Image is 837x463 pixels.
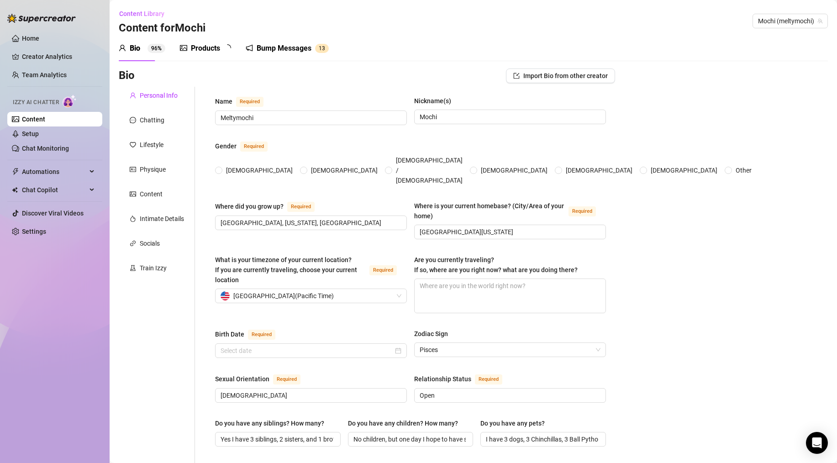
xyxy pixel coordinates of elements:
[140,263,167,273] div: Train Izzy
[140,90,178,100] div: Personal Info
[12,168,19,175] span: thunderbolt
[319,45,322,52] span: 1
[215,256,357,284] span: What is your timezone of your current location? If you are currently traveling, choose your curre...
[486,434,599,444] input: Do you have any pets?
[215,201,284,211] div: Where did you grow up?
[7,14,76,23] img: logo-BBDzfeDw.svg
[140,214,184,224] div: Intimate Details
[22,145,69,152] a: Chat Monitoring
[130,117,136,123] span: message
[119,44,126,52] span: user
[414,96,458,106] label: Nickname(s)
[420,343,600,357] span: Pisces
[414,256,578,274] span: Are you currently traveling? If so, where are you right now? what are you doing there?
[22,228,46,235] a: Settings
[130,142,136,148] span: heart
[119,68,135,83] h3: Bio
[248,330,275,340] span: Required
[130,265,136,271] span: experiment
[215,96,232,106] div: Name
[233,289,334,303] span: [GEOGRAPHIC_DATA] ( Pacific Time )
[215,96,274,107] label: Name
[506,68,615,83] button: Import Bio from other creator
[180,44,187,52] span: picture
[215,374,269,384] div: Sexual Orientation
[222,165,296,175] span: [DEMOGRAPHIC_DATA]
[130,240,136,247] span: link
[215,418,331,428] label: Do you have any siblings? How many?
[647,165,721,175] span: [DEMOGRAPHIC_DATA]
[140,115,164,125] div: Chatting
[420,227,599,237] input: Where is your current homebase? (City/Area of your home)
[414,374,512,384] label: Relationship Status
[119,21,205,36] h3: Content for Mochi
[758,14,822,28] span: Mochi (meltymochi)
[215,329,244,339] div: Birth Date
[307,165,381,175] span: [DEMOGRAPHIC_DATA]
[246,44,253,52] span: notification
[221,218,400,228] input: Where did you grow up?
[315,44,329,53] sup: 13
[22,130,39,137] a: Setup
[130,216,136,222] span: fire
[523,72,608,79] span: Import Bio from other creator
[569,206,596,216] span: Required
[240,142,268,152] span: Required
[221,434,333,444] input: Do you have any siblings? How many?
[130,43,140,54] div: Bio
[287,202,315,212] span: Required
[221,113,400,123] input: Name
[817,18,823,24] span: team
[22,210,84,217] a: Discover Viral Videos
[130,92,136,99] span: user
[130,191,136,197] span: picture
[215,418,324,428] div: Do you have any siblings? How many?
[222,43,232,53] span: loading
[22,49,95,64] a: Creator Analytics
[414,96,451,106] div: Nickname(s)
[732,165,755,175] span: Other
[348,418,464,428] label: Do you have any children? How many?
[257,43,311,54] div: Bump Messages
[513,73,520,79] span: import
[13,98,59,107] span: Izzy AI Chatter
[414,201,565,221] div: Where is your current homebase? (City/Area of your home)
[414,201,606,221] label: Where is your current homebase? (City/Area of your home)
[140,140,163,150] div: Lifestyle
[562,165,636,175] span: [DEMOGRAPHIC_DATA]
[806,432,828,454] div: Open Intercom Messenger
[475,374,502,384] span: Required
[236,97,263,107] span: Required
[348,418,458,428] div: Do you have any children? How many?
[63,95,77,108] img: AI Chatter
[353,434,466,444] input: Do you have any children? How many?
[22,71,67,79] a: Team Analytics
[215,201,325,212] label: Where did you grow up?
[12,187,18,193] img: Chat Copilot
[221,346,393,356] input: Birth Date
[480,418,551,428] label: Do you have any pets?
[215,141,237,151] div: Gender
[221,291,230,300] img: us
[477,165,551,175] span: [DEMOGRAPHIC_DATA]
[215,374,311,384] label: Sexual Orientation
[140,189,163,199] div: Content
[369,265,397,275] span: Required
[221,390,400,400] input: Sexual Orientation
[191,43,220,54] div: Products
[420,112,599,122] input: Nickname(s)
[22,183,87,197] span: Chat Copilot
[147,44,165,53] sup: 96%
[322,45,325,52] span: 3
[392,155,466,185] span: [DEMOGRAPHIC_DATA] / [DEMOGRAPHIC_DATA]
[414,374,471,384] div: Relationship Status
[414,329,448,339] div: Zodiac Sign
[420,390,599,400] input: Relationship Status
[414,329,454,339] label: Zodiac Sign
[140,238,160,248] div: Socials
[22,35,39,42] a: Home
[119,6,172,21] button: Content Library
[119,10,164,17] span: Content Library
[22,116,45,123] a: Content
[140,164,166,174] div: Physique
